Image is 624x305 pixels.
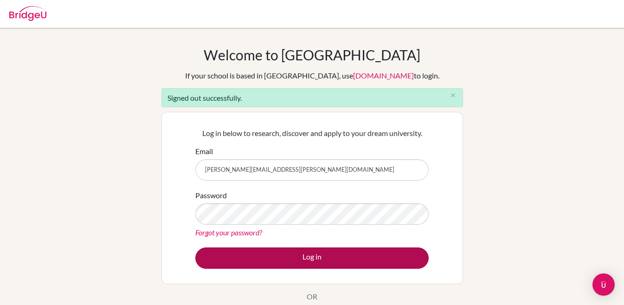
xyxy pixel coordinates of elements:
[161,88,463,107] div: Signed out successfully.
[195,128,429,139] p: Log in below to research, discover and apply to your dream university.
[307,291,317,302] p: OR
[450,92,457,99] i: close
[9,6,46,21] img: Bridge-U
[353,71,414,80] a: [DOMAIN_NAME]
[185,70,439,81] div: If your school is based in [GEOGRAPHIC_DATA], use to login.
[195,228,262,237] a: Forgot your password?
[444,89,463,103] button: Close
[592,273,615,296] div: Open Intercom Messenger
[195,190,227,201] label: Password
[195,146,213,157] label: Email
[204,46,420,63] h1: Welcome to [GEOGRAPHIC_DATA]
[195,247,429,269] button: Log in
